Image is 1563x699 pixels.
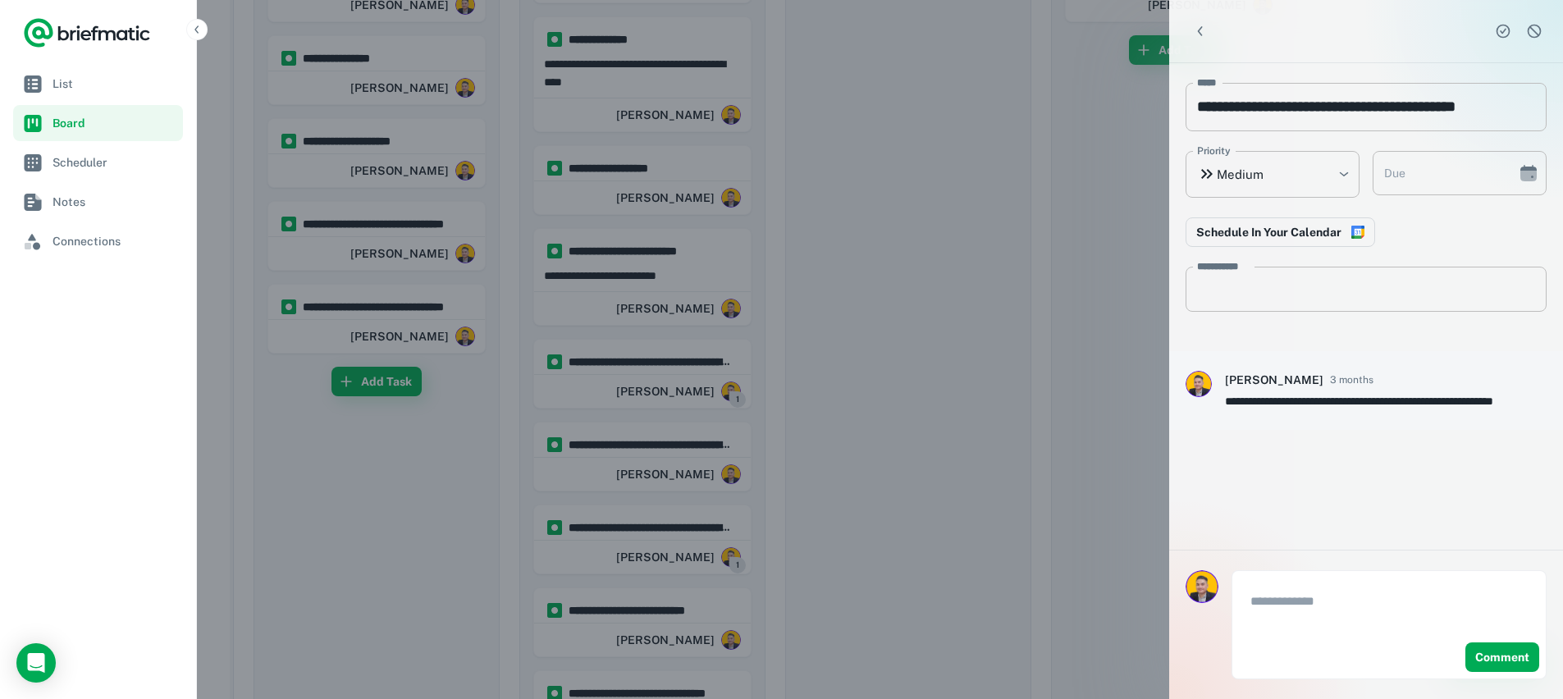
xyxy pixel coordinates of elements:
button: Back [1186,16,1215,46]
span: Connections [53,232,176,250]
span: Scheduler [53,153,176,171]
a: Scheduler [13,144,183,180]
a: Board [13,105,183,141]
a: List [13,66,183,102]
button: Complete task [1491,19,1515,43]
div: Load Chat [16,643,56,683]
span: Board [53,114,176,132]
button: Connect to Google Calendar to reserve time in your schedule to complete this work [1186,217,1375,247]
div: scrollable content [1169,63,1563,550]
button: Choose date [1512,157,1545,190]
a: Connections [13,223,183,259]
button: Comment [1465,642,1539,672]
span: 3 months [1330,372,1373,387]
span: List [53,75,176,93]
button: Dismiss task [1522,19,1547,43]
img: Alvin Cruz [1186,570,1218,603]
a: Notes [13,184,183,220]
span: Notes [53,193,176,211]
div: Medium [1186,151,1360,198]
label: Priority [1197,144,1231,158]
a: Logo [23,16,151,49]
img: ACg8ocKIIAGPgim3zMkZKKPm-tQtE1uNqt4fkOz9DYOXDCiN0GSbZPo=s96-c [1186,371,1212,397]
h6: [PERSON_NAME] [1225,371,1323,389]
